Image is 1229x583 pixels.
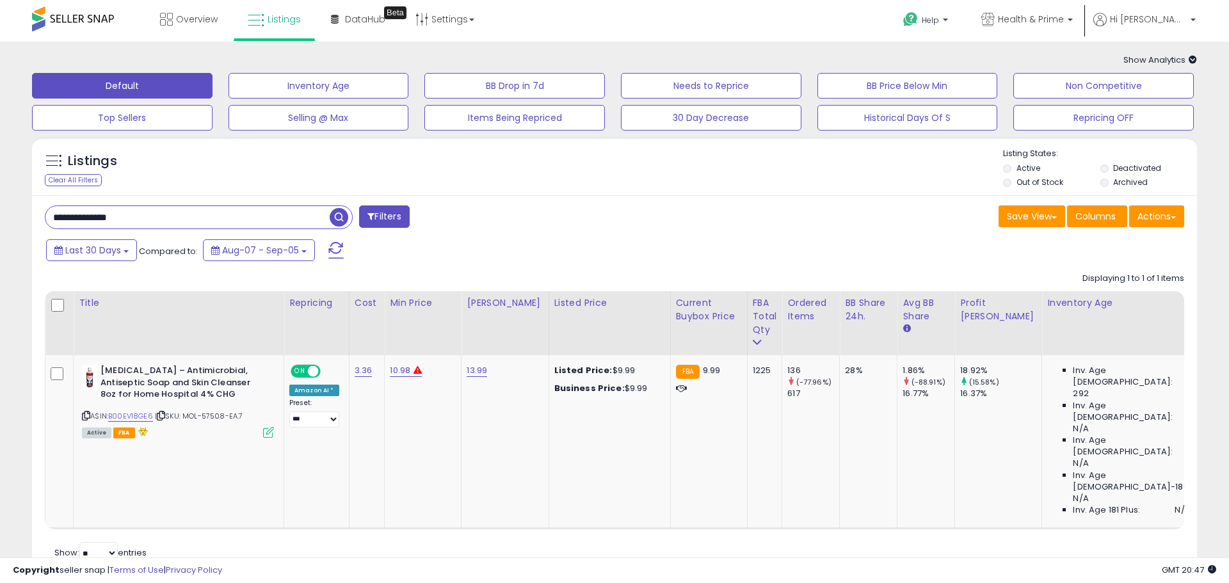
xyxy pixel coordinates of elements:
div: Min Price [390,296,456,310]
div: ASIN: [82,365,274,436]
div: 136 [787,365,839,376]
div: Preset: [289,399,339,427]
div: Amazon AI * [289,385,339,396]
span: Show: entries [54,547,147,559]
label: Out of Stock [1016,177,1063,188]
small: (-88.91%) [912,377,945,387]
div: $9.99 [554,383,661,394]
span: OFF [319,366,339,377]
div: Inventory Age [1047,296,1194,310]
span: Inv. Age [DEMOGRAPHIC_DATA]: [1073,435,1190,458]
button: Needs to Reprice [621,73,801,99]
div: [PERSON_NAME] [467,296,543,310]
button: Aug-07 - Sep-05 [203,239,315,261]
span: Inv. Age [DEMOGRAPHIC_DATA]-180: [1073,470,1190,493]
b: Listed Price: [554,364,613,376]
i: hazardous material [135,427,149,436]
button: Non Competitive [1013,73,1194,99]
span: 2025-10-6 20:47 GMT [1162,564,1216,576]
button: Top Sellers [32,105,213,131]
i: Min price is in the reduced profit range. [414,366,422,374]
span: 292 [1073,388,1088,399]
span: Health & Prime [998,13,1064,26]
div: Listed Price [554,296,665,310]
strong: Copyright [13,564,60,576]
a: Help [893,2,961,42]
span: Inv. Age [DEMOGRAPHIC_DATA]: [1073,400,1190,423]
div: Displaying 1 to 1 of 1 items [1082,273,1184,285]
div: Title [79,296,278,310]
div: Tooltip anchor [384,6,406,19]
span: N/A [1073,493,1088,504]
span: Listings [268,13,301,26]
b: [MEDICAL_DATA] – Antimicrobial, Antiseptic Soap and Skin Cleanser 8oz for Home Hospital 4% CHG [100,365,256,404]
label: Deactivated [1113,163,1161,173]
button: Historical Days Of S [817,105,998,131]
div: Cost [355,296,380,310]
div: Current Buybox Price [676,296,742,323]
button: 30 Day Decrease [621,105,801,131]
div: 16.37% [960,388,1041,399]
label: Active [1016,163,1040,173]
button: Filters [359,205,409,228]
div: Avg BB Share [903,296,949,323]
button: Last 30 Days [46,239,137,261]
button: BB Drop in 7d [424,73,605,99]
small: (15.58%) [969,377,999,387]
a: 3.36 [355,364,373,377]
button: Actions [1129,205,1184,227]
span: Aug-07 - Sep-05 [222,244,299,257]
a: 13.99 [467,364,487,377]
div: 16.77% [903,388,954,399]
button: Items Being Repriced [424,105,605,131]
button: Save View [999,205,1065,227]
span: N/A [1073,423,1088,435]
span: Last 30 Days [65,244,121,257]
div: Clear All Filters [45,174,102,186]
button: Inventory Age [229,73,409,99]
button: Repricing OFF [1013,105,1194,131]
a: Hi [PERSON_NAME] [1093,13,1196,42]
div: seller snap | | [13,564,222,577]
span: Help [922,15,939,26]
div: 28% [845,365,887,376]
p: Listing States: [1003,148,1196,160]
label: Archived [1113,177,1148,188]
span: N/A [1073,458,1088,469]
span: ON [292,366,308,377]
span: Overview [176,13,218,26]
button: Selling @ Max [229,105,409,131]
span: Hi [PERSON_NAME] [1110,13,1187,26]
small: Avg BB Share. [903,323,910,335]
div: 18.92% [960,365,1041,376]
div: 1.86% [903,365,954,376]
div: $9.99 [554,365,661,376]
span: | SKU: MOL-57508-EA.7 [155,411,243,421]
div: Ordered Items [787,296,834,323]
span: 9.99 [703,364,721,376]
span: Show Analytics [1123,54,1197,66]
img: 31GbUP0OOtL._SL40_.jpg [82,365,97,390]
div: Profit [PERSON_NAME] [960,296,1036,323]
span: DataHub [345,13,385,26]
a: 10.98 [390,364,410,377]
a: Terms of Use [109,564,164,576]
div: 617 [787,388,839,399]
span: FBA [113,427,135,438]
div: FBA Total Qty [753,296,777,337]
div: BB Share 24h. [845,296,892,323]
a: Privacy Policy [166,564,222,576]
b: Business Price: [554,382,625,394]
div: Repricing [289,296,344,310]
span: N/A [1175,504,1190,516]
span: Compared to: [139,245,198,257]
i: Get Help [903,12,919,28]
small: FBA [676,365,700,379]
span: Columns [1075,210,1116,223]
small: (-77.96%) [796,377,831,387]
div: 1225 [753,365,773,376]
span: Inv. Age 181 Plus: [1073,504,1140,516]
button: Default [32,73,213,99]
button: Columns [1067,205,1127,227]
a: B00EV18GE6 [108,411,153,422]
